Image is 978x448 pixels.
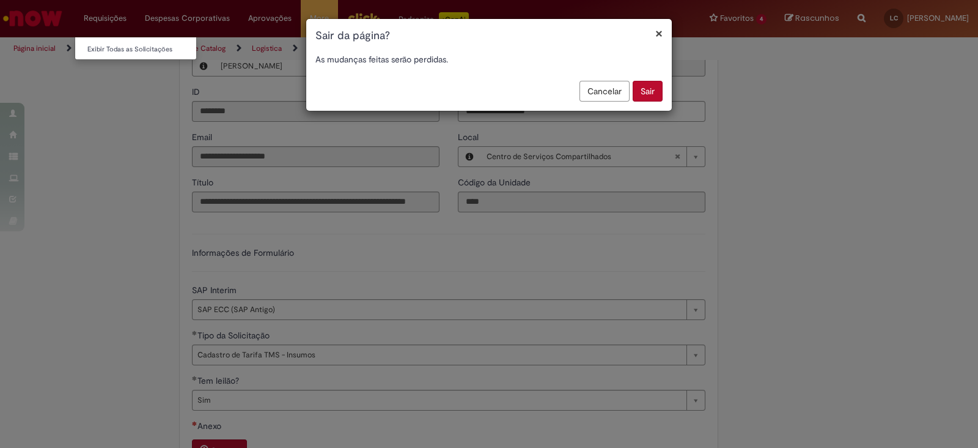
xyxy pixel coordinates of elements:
[655,27,663,40] button: Fechar modal
[315,53,663,65] p: As mudanças feitas serão perdidas.
[75,37,197,60] ul: Requisições
[75,43,210,56] a: Exibir Todas as Solicitações
[633,81,663,102] button: Sair
[579,81,630,102] button: Cancelar
[315,28,663,44] h1: Sair da página?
